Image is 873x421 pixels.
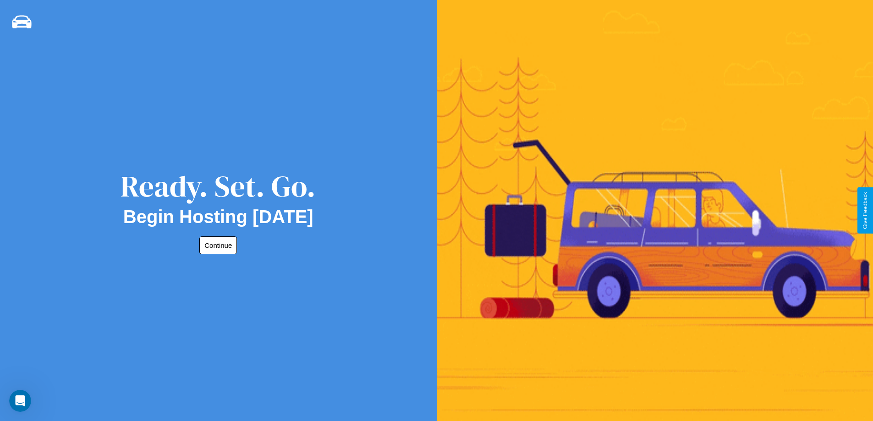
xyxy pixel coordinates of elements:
div: Give Feedback [862,192,868,229]
h2: Begin Hosting [DATE] [123,207,313,227]
iframe: Intercom live chat [9,390,31,412]
button: Continue [199,236,237,254]
div: Ready. Set. Go. [121,166,316,207]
